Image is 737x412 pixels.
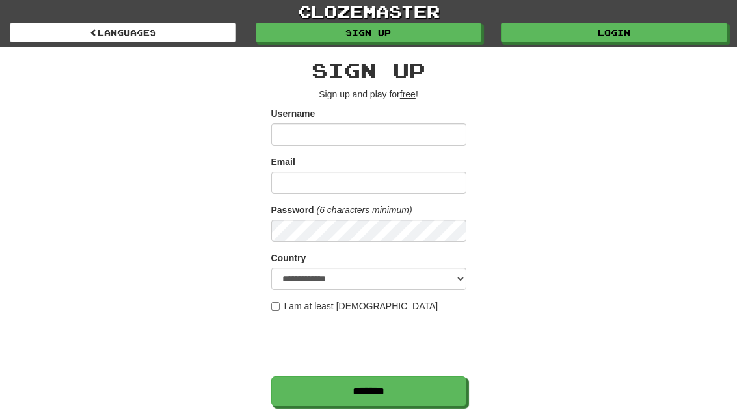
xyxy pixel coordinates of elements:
[271,302,280,311] input: I am at least [DEMOGRAPHIC_DATA]
[317,205,412,215] em: (6 characters minimum)
[10,23,236,42] a: Languages
[271,60,466,81] h2: Sign up
[271,155,295,168] label: Email
[271,319,469,370] iframe: reCAPTCHA
[271,203,314,216] label: Password
[271,88,466,101] p: Sign up and play for !
[256,23,482,42] a: Sign up
[400,89,416,99] u: free
[501,23,727,42] a: Login
[271,300,438,313] label: I am at least [DEMOGRAPHIC_DATA]
[271,107,315,120] label: Username
[271,251,306,264] label: Country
